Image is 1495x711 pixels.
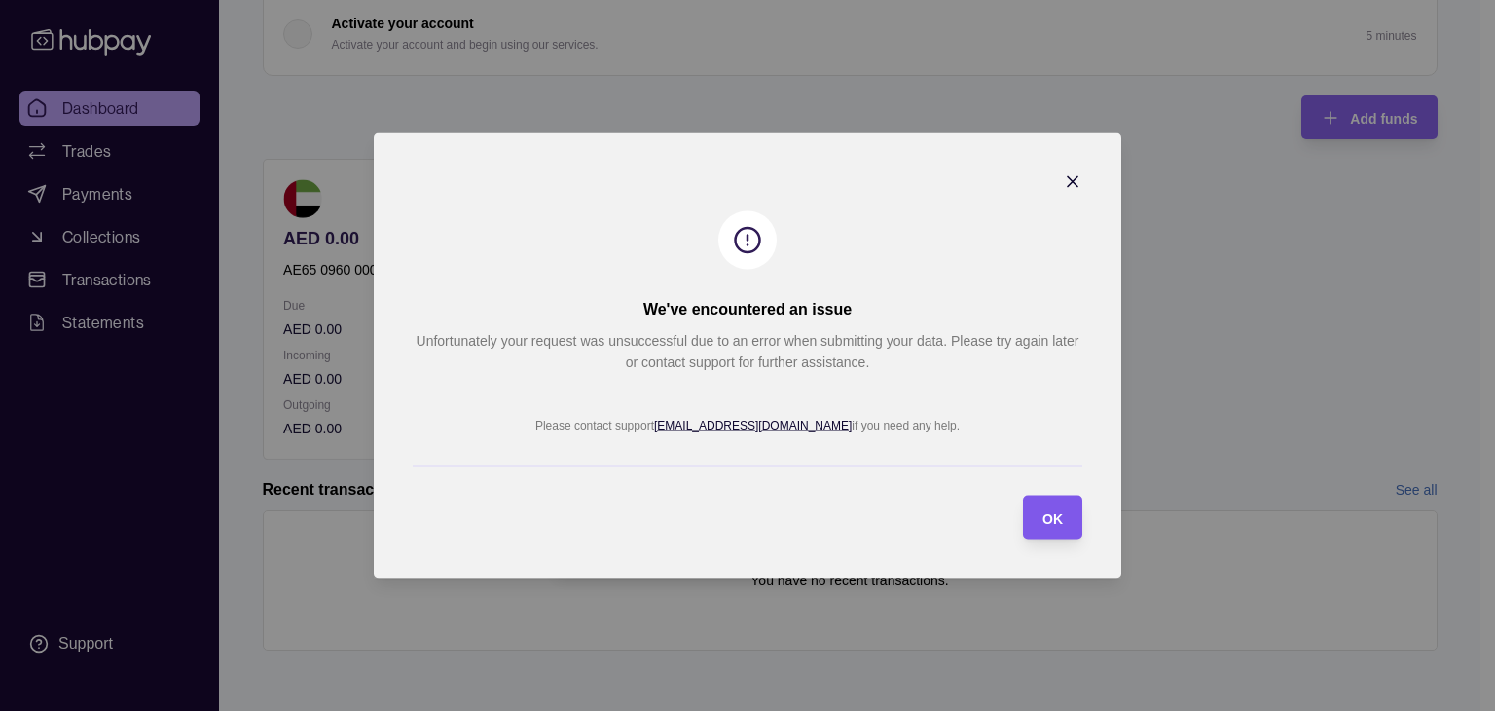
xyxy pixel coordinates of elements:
p: Please contact support if you need any help. [535,419,960,432]
p: Unfortunately your request was unsuccessful due to an error when submitting your data. Please try... [413,330,1082,373]
button: OK [1023,496,1082,540]
h2: We've encountered an issue [643,299,852,320]
a: [EMAIL_ADDRESS][DOMAIN_NAME] [654,419,852,432]
span: OK [1042,510,1063,526]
